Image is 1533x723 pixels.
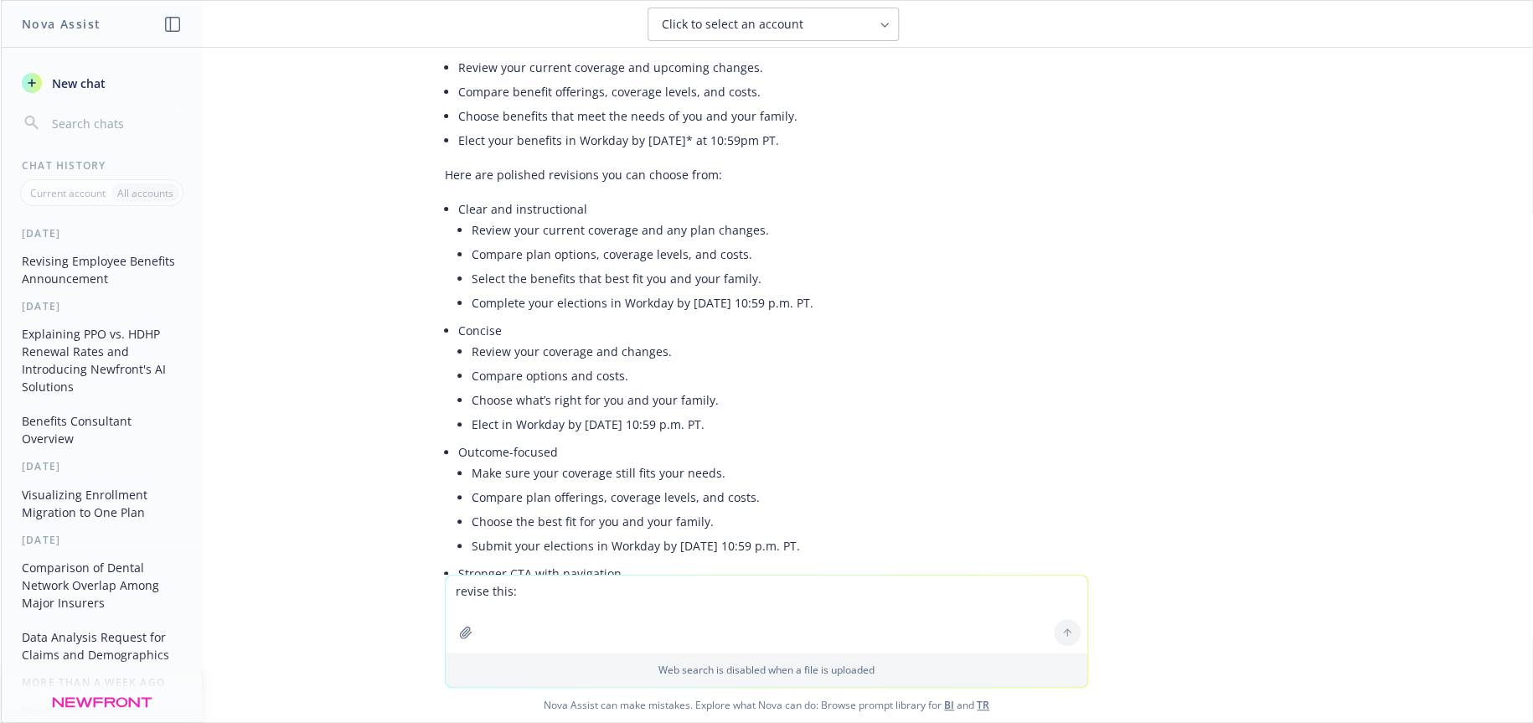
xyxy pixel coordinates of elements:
[15,481,188,526] button: Visualizing Enrollment Migration to One Plan
[458,443,1049,461] p: Outcome-focused
[458,55,1049,80] li: Review your current coverage and upcoming changes.
[2,158,202,173] div: Chat History
[458,200,1049,218] p: Clear and instructional
[2,675,202,689] div: More than a week ago
[458,322,1049,339] p: Concise
[22,15,101,33] h1: Nova Assist
[472,266,1049,291] li: Select the benefits that best fit you and your family.
[472,412,1049,436] li: Elect in Workday by [DATE] 10:59 p.m. PT.
[8,688,1525,722] span: Nova Assist can make mistakes. Explore what Nova can do: Browse prompt library for and
[117,186,173,200] p: All accounts
[30,186,106,200] p: Current account
[2,299,202,313] div: [DATE]
[2,459,202,473] div: [DATE]
[15,407,188,452] button: Benefits Consultant Overview
[49,75,106,92] span: New chat
[472,242,1049,266] li: Compare plan options, coverage levels, and costs.
[472,509,1049,534] li: Choose the best fit for you and your family.
[2,226,202,240] div: [DATE]
[662,16,803,33] span: Click to select an account
[472,291,1049,315] li: Complete your elections in Workday by [DATE] 10:59 p.m. PT.
[472,485,1049,509] li: Compare plan offerings, coverage levels, and costs.
[15,623,188,669] button: Data Analysis Request for Claims and Demographics
[458,128,1049,152] li: Elect your benefits in Workday by [DATE]* at 10:59pm PT.
[2,533,202,547] div: [DATE]
[15,554,188,617] button: Comparison of Dental Network Overlap Among Major Insurers
[15,320,188,400] button: Explaining PPO vs. HDHP Renewal Rates and Introducing Newfront's AI Solutions
[472,461,1049,485] li: Make sure your coverage still fits your needs.
[944,698,954,712] a: BI
[472,534,1049,558] li: Submit your elections in Workday by [DATE] 10:59 p.m. PT.
[456,663,1077,677] p: Web search is disabled when a file is uploaded
[472,218,1049,242] li: Review your current coverage and any plan changes.
[458,104,1049,128] li: Choose benefits that meet the needs of you and your family.
[458,80,1049,104] li: Compare benefit offerings, coverage levels, and costs.
[648,8,899,41] button: Click to select an account
[445,166,1049,183] p: Here are polished revisions you can choose from:
[472,388,1049,412] li: Choose what’s right for you and your family.
[458,565,1049,582] p: Stronger CTA with navigation
[472,364,1049,388] li: Compare options and costs.
[15,68,188,98] button: New chat
[15,247,188,292] button: Revising Employee Benefits Announcement
[49,111,182,135] input: Search chats
[977,698,989,712] a: TR
[472,339,1049,364] li: Review your coverage and changes.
